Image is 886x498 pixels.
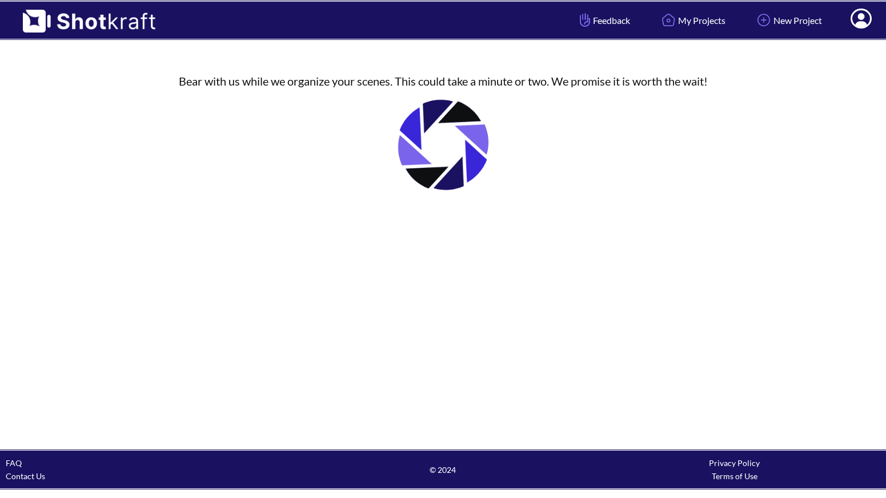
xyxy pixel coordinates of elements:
[745,5,831,35] a: New Project
[754,10,773,30] img: Add Icon
[386,88,500,202] img: Loading..
[6,458,22,468] a: FAQ
[589,469,880,483] div: Terms of Use
[659,10,678,30] img: Home Icon
[297,463,588,476] span: © 2024
[577,10,593,30] img: Hand Icon
[6,471,45,481] a: Contact Us
[589,456,880,469] div: Privacy Policy
[577,14,630,27] span: Feedback
[650,5,734,35] a: My Projects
